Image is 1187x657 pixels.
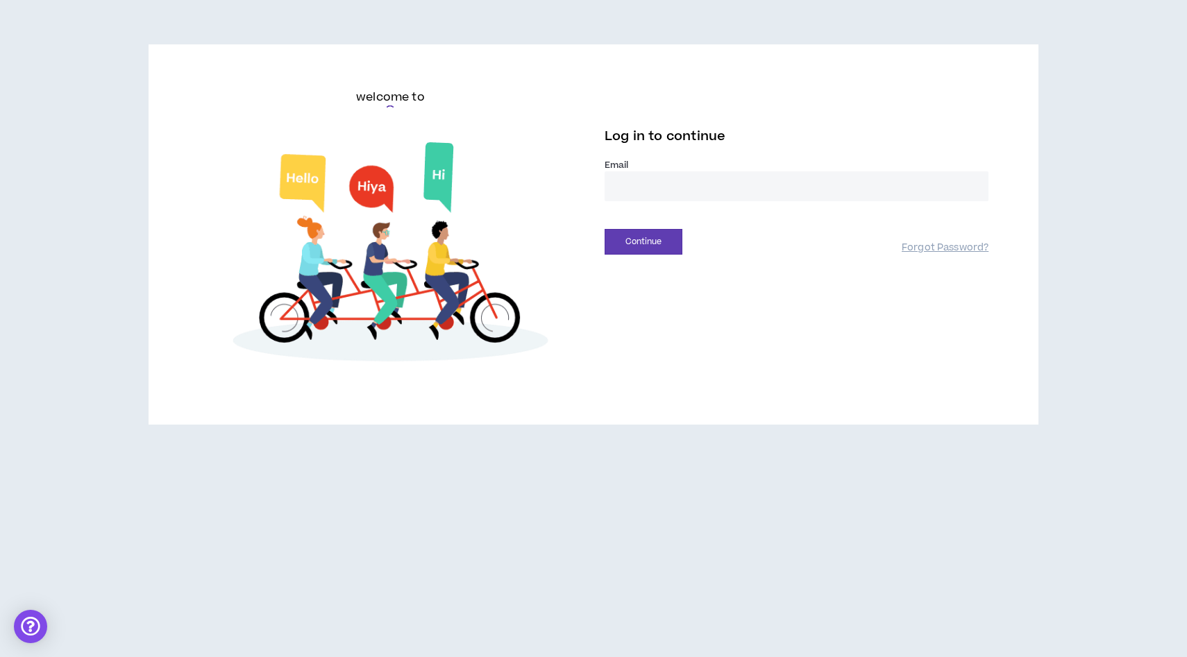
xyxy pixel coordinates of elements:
[199,129,582,380] img: Welcome to Wripple
[605,229,682,255] button: Continue
[605,128,725,145] span: Log in to continue
[356,89,425,105] h6: welcome to
[605,159,988,171] label: Email
[902,241,988,255] a: Forgot Password?
[14,610,47,643] div: Open Intercom Messenger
